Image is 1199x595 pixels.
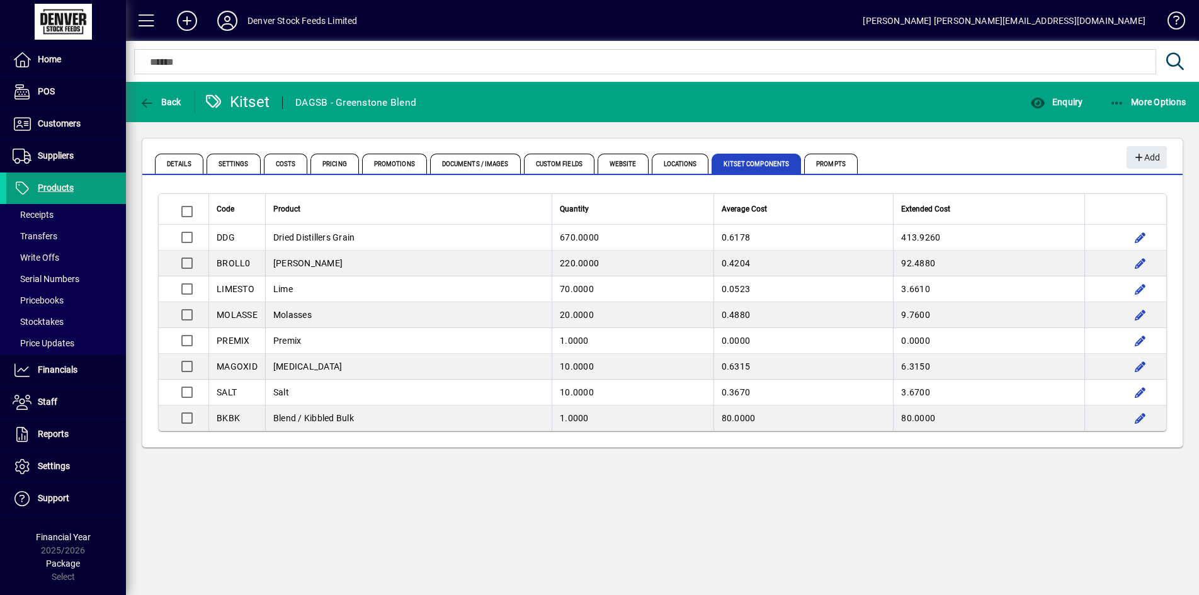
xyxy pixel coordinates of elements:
span: Support [38,493,69,503]
span: Kitset Components [712,154,801,174]
span: Transfers [13,231,57,241]
td: 10.0000 [552,354,713,380]
span: Website [598,154,649,174]
span: Pricebooks [13,295,64,305]
span: More Options [1110,97,1186,107]
button: Profile [207,9,247,32]
td: 0.0000 [893,328,1084,354]
a: Settings [6,451,126,482]
button: Edit [1130,227,1151,247]
span: Suppliers [38,150,74,161]
button: Edit [1130,305,1151,325]
a: Reports [6,419,126,450]
button: Add [167,9,207,32]
span: Package [46,558,80,569]
td: 1.0000 [552,328,713,354]
span: Settings [207,154,261,174]
span: Quantity [560,202,589,216]
span: Average Cost [722,202,767,216]
span: Serial Numbers [13,274,79,284]
div: PREMIX [217,334,258,347]
td: 6.3150 [893,354,1084,380]
div: DDG [217,231,258,244]
span: Receipts [13,210,54,220]
span: Financial Year [36,532,91,542]
td: [PERSON_NAME] [265,251,552,276]
span: Documents / Images [430,154,521,174]
a: Stocktakes [6,311,126,332]
td: 3.6700 [893,380,1084,405]
span: Promotions [362,154,427,174]
td: 3.6610 [893,276,1084,302]
a: Staff [6,387,126,418]
td: 0.4880 [713,302,894,328]
a: Financials [6,354,126,386]
td: Salt [265,380,552,405]
span: Details [155,154,203,174]
span: Extended Cost [901,202,950,216]
td: 80.0000 [893,405,1084,431]
span: Add [1133,147,1160,168]
td: 670.0000 [552,225,713,251]
span: Products [38,183,74,193]
td: 92.4880 [893,251,1084,276]
a: Receipts [6,204,126,225]
td: 220.0000 [552,251,713,276]
span: Financials [38,365,77,375]
td: 0.6178 [713,225,894,251]
button: Edit [1130,331,1151,351]
a: Write Offs [6,247,126,268]
a: Transfers [6,225,126,247]
a: Knowledge Base [1158,3,1183,43]
span: Pricing [310,154,359,174]
td: 0.0000 [713,328,894,354]
span: Write Offs [13,252,59,263]
div: [PERSON_NAME] [PERSON_NAME][EMAIL_ADDRESS][DOMAIN_NAME] [863,11,1145,31]
button: Edit [1130,408,1151,428]
span: Stocktakes [13,317,64,327]
div: Kitset [205,92,270,112]
button: Add [1127,146,1167,169]
span: Price Updates [13,338,74,348]
button: Enquiry [1027,91,1086,113]
td: Blend / Kibbled Bulk [265,405,552,431]
td: 80.0000 [713,405,894,431]
app-page-header-button: Back [126,91,195,113]
td: 10.0000 [552,380,713,405]
a: Support [6,483,126,514]
a: Serial Numbers [6,268,126,290]
td: 20.0000 [552,302,713,328]
a: POS [6,76,126,108]
td: 0.0523 [713,276,894,302]
button: Back [136,91,185,113]
a: Suppliers [6,140,126,172]
a: Customers [6,108,126,140]
td: 1.0000 [552,405,713,431]
td: 0.3670 [713,380,894,405]
div: BKBK [217,412,258,424]
td: [MEDICAL_DATA] [265,354,552,380]
button: Edit [1130,382,1151,402]
span: Code [217,202,234,216]
div: Denver Stock Feeds Limited [247,11,358,31]
td: 9.7600 [893,302,1084,328]
td: 0.4204 [713,251,894,276]
div: DAGSB - Greenstone Blend [295,93,416,113]
span: Customers [38,118,81,128]
div: MOLASSE [217,309,258,321]
span: Reports [38,429,69,439]
td: Lime [265,276,552,302]
div: SALT [217,386,258,399]
span: Staff [38,397,57,407]
span: Custom Fields [524,154,594,174]
button: Edit [1130,279,1151,299]
td: 70.0000 [552,276,713,302]
a: Price Updates [6,332,126,354]
td: 0.6315 [713,354,894,380]
td: 413.9260 [893,225,1084,251]
td: Molasses [265,302,552,328]
div: MAGOXID [217,360,258,373]
span: Settings [38,461,70,471]
td: Premix [265,328,552,354]
span: Prompts [804,154,858,174]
